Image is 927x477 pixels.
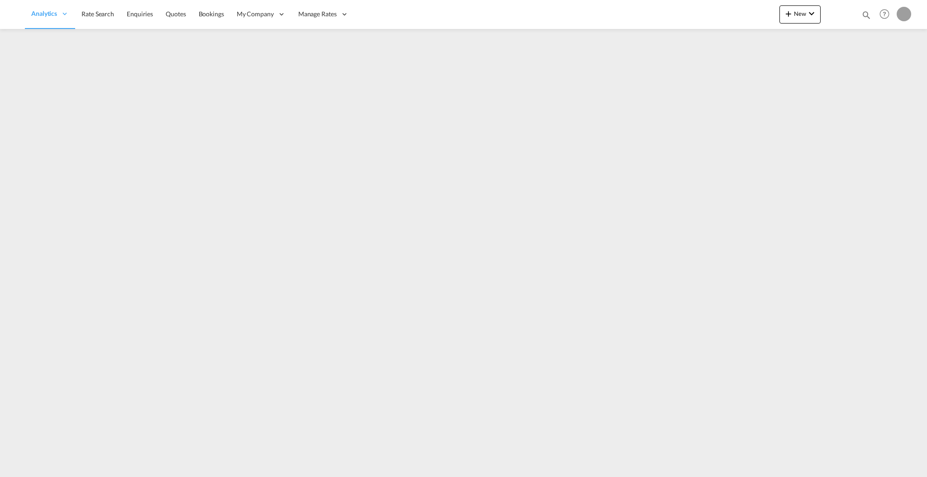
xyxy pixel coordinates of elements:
md-icon: icon-plus 400-fg [783,8,794,19]
md-icon: icon-magnify [861,10,871,20]
span: Analytics [31,9,57,18]
button: icon-plus 400-fgNewicon-chevron-down [779,5,821,24]
span: Bookings [199,10,224,18]
div: Help [877,6,897,23]
span: Help [877,6,892,22]
span: Manage Rates [298,10,337,19]
md-icon: icon-chevron-down [806,8,817,19]
span: My Company [237,10,274,19]
span: New [783,10,817,17]
span: Enquiries [127,10,153,18]
span: Quotes [166,10,186,18]
span: Rate Search [81,10,114,18]
div: icon-magnify [861,10,871,24]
